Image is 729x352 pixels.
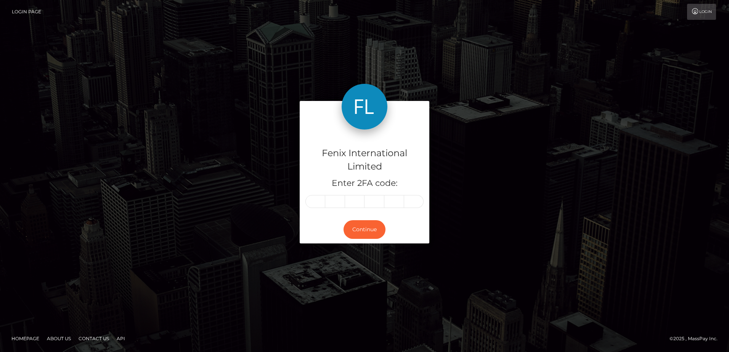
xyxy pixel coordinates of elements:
[44,333,74,344] a: About Us
[114,333,128,344] a: API
[12,4,41,20] a: Login Page
[670,334,723,343] div: © 2025 , MassPay Inc.
[75,333,112,344] a: Contact Us
[687,4,716,20] a: Login
[305,178,424,189] h5: Enter 2FA code:
[305,147,424,173] h4: Fenix International Limited
[342,84,387,130] img: Fenix International Limited
[8,333,42,344] a: Homepage
[344,220,385,239] button: Continue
